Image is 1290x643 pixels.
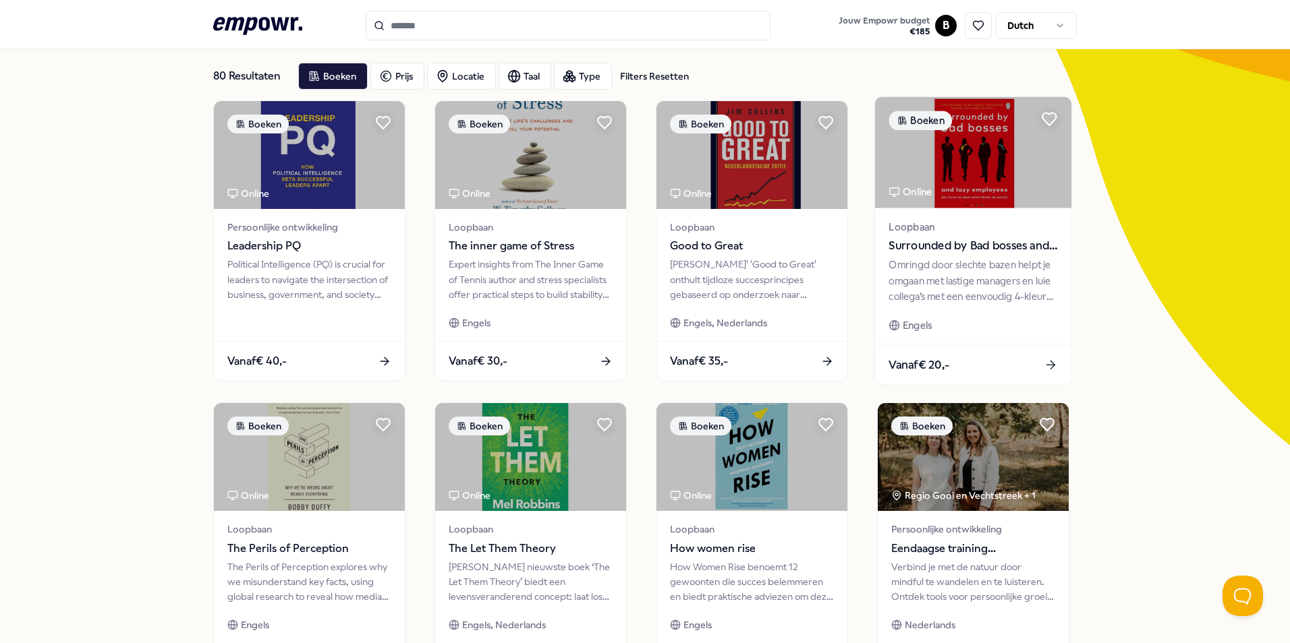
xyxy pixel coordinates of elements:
[213,63,287,90] div: 80 Resultaten
[227,220,391,235] span: Persoonlijke ontwikkeling
[449,488,490,503] div: Online
[449,522,613,537] span: Loopbaan
[449,417,510,435] div: Boeken
[241,617,269,632] span: Engels
[891,522,1055,537] span: Persoonlijke ontwikkeling
[427,63,496,90] button: Locatie
[903,317,932,333] span: Engels
[889,184,932,200] div: Online
[670,115,731,133] div: Boeken
[670,257,834,302] div: [PERSON_NAME]' 'Good to Great' onthult tijdloze succesprincipes gebaseerd op onderzoek naar bedri...
[839,26,930,37] span: € 185
[298,63,368,90] button: Boeken
[227,237,391,255] span: Leadership PQ
[670,488,712,503] div: Online
[878,403,1069,511] img: package image
[227,115,289,133] div: Boeken
[462,617,546,632] span: Engels, Nederlands
[891,540,1055,557] span: Eendaagse training Stressherstel en Vitaliteit
[891,559,1055,605] div: Verbind je met de natuur door mindful te wandelen en te luisteren. Ontdek tools voor persoonlijke...
[449,115,510,133] div: Boeken
[227,353,287,370] span: Vanaf € 40,-
[670,220,834,235] span: Loopbaan
[683,315,767,330] span: Engels, Nederlands
[889,257,1057,304] div: Omringd door slechte bazen helpt je omgaan met lastige managers en luie collega’s met een eenvoud...
[836,13,932,40] button: Jouw Empowr budget€185
[683,617,712,632] span: Engels
[670,540,834,557] span: How women rise
[434,100,627,381] a: package imageBoekenOnlineLoopbaanThe inner game of StressExpert insights from The Inner Game of T...
[670,522,834,537] span: Loopbaan
[656,101,847,209] img: package image
[449,186,490,201] div: Online
[875,97,1071,208] img: package image
[435,403,626,511] img: package image
[499,63,551,90] button: Taal
[889,219,1057,235] span: Loopbaan
[227,257,391,302] div: Political Intelligence (PQ) is crucial for leaders to navigate the intersection of business, gove...
[670,559,834,605] div: How Women Rise benoemt 12 gewoonten die succes belemmeren en biedt praktische adviezen om deze te...
[670,186,712,201] div: Online
[874,96,1073,386] a: package imageBoekenOnlineLoopbaanSurrounded by Bad bosses and lazy employeesOmringd door slechte ...
[891,488,1036,503] div: Regio Gooi en Vechtstreek + 1
[435,101,626,209] img: package image
[833,11,935,40] a: Jouw Empowr budget€185
[670,417,731,435] div: Boeken
[449,353,507,370] span: Vanaf € 30,-
[449,237,613,255] span: The inner game of Stress
[889,356,949,373] span: Vanaf € 20,-
[620,69,689,84] div: Filters Resetten
[227,186,269,201] div: Online
[670,353,728,370] span: Vanaf € 35,-
[891,417,953,435] div: Boeken
[462,315,490,330] span: Engels
[449,540,613,557] span: The Let Them Theory
[656,100,848,381] a: package imageBoekenOnlineLoopbaanGood to Great[PERSON_NAME]' 'Good to Great' onthult tijdloze suc...
[935,15,957,36] button: B
[554,63,612,90] button: Type
[227,488,269,503] div: Online
[670,237,834,255] span: Good to Great
[449,257,613,302] div: Expert insights from The Inner Game of Tennis author and stress specialists offer practical steps...
[449,220,613,235] span: Loopbaan
[889,111,952,130] div: Boeken
[227,559,391,605] div: The Perils of Perception explores why we misunderstand key facts, using global research to reveal...
[839,16,930,26] span: Jouw Empowr budget
[370,63,424,90] button: Prijs
[449,559,613,605] div: [PERSON_NAME] nieuwste boek ‘The Let Them Theory’ biedt een levensveranderend concept: laat los w...
[214,101,405,209] img: package image
[214,403,405,511] img: package image
[889,237,1057,255] span: Surrounded by Bad bosses and lazy employees
[366,11,770,40] input: Search for products, categories or subcategories
[227,417,289,435] div: Boeken
[227,522,391,537] span: Loopbaan
[656,403,847,511] img: package image
[1223,576,1263,616] iframe: Help Scout Beacon - Open
[227,540,391,557] span: The Perils of Perception
[905,617,955,632] span: Nederlands
[213,100,405,381] a: package imageBoekenOnlinePersoonlijke ontwikkelingLeadership PQPolitical Intelligence (PQ) is cru...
